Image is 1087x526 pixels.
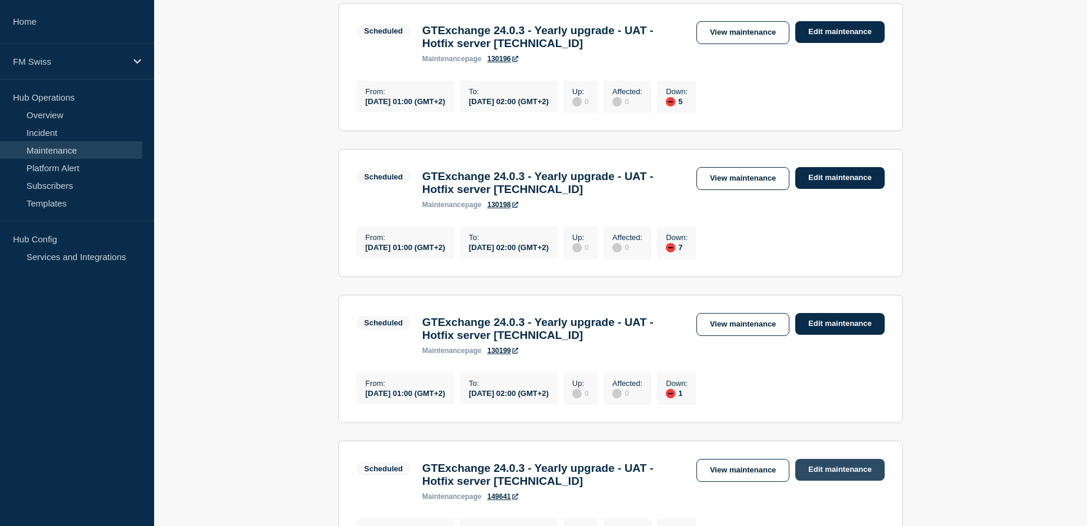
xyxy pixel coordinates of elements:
[469,87,549,96] p: To :
[795,21,885,43] a: Edit maintenance
[696,313,789,336] a: View maintenance
[422,201,482,209] p: page
[487,347,518,355] a: 130199
[612,242,642,252] div: 0
[795,167,885,189] a: Edit maintenance
[365,242,445,252] div: [DATE] 01:00 (GMT+2)
[666,243,675,252] div: down
[365,233,445,242] p: From :
[572,97,582,106] div: disabled
[795,313,885,335] a: Edit maintenance
[364,26,403,35] div: Scheduled
[696,167,789,190] a: View maintenance
[364,318,403,327] div: Scheduled
[795,459,885,481] a: Edit maintenance
[13,56,126,66] p: FM Swiss
[572,243,582,252] div: disabled
[612,388,642,398] div: 0
[365,96,445,106] div: [DATE] 01:00 (GMT+2)
[572,388,589,398] div: 0
[666,97,675,106] div: down
[469,388,549,398] div: [DATE] 02:00 (GMT+2)
[666,389,675,398] div: down
[364,172,403,181] div: Scheduled
[364,464,403,473] div: Scheduled
[365,388,445,398] div: [DATE] 01:00 (GMT+2)
[422,55,465,63] span: maintenance
[612,243,622,252] div: disabled
[422,347,465,355] span: maintenance
[696,459,789,482] a: View maintenance
[487,492,518,501] a: 149641
[666,379,688,388] p: Down :
[572,96,589,106] div: 0
[612,97,622,106] div: disabled
[422,492,482,501] p: page
[469,242,549,252] div: [DATE] 02:00 (GMT+2)
[612,233,642,242] p: Affected :
[422,55,482,63] p: page
[422,316,685,342] h3: GTExchange 24.0.3 - Yearly upgrade - UAT - Hotfix server [TECHNICAL_ID]
[422,347,482,355] p: page
[422,170,685,196] h3: GTExchange 24.0.3 - Yearly upgrade - UAT - Hotfix server [TECHNICAL_ID]
[469,96,549,106] div: [DATE] 02:00 (GMT+2)
[469,233,549,242] p: To :
[487,55,518,63] a: 130196
[572,379,589,388] p: Up :
[572,389,582,398] div: disabled
[422,24,685,50] h3: GTExchange 24.0.3 - Yearly upgrade - UAT - Hotfix server [TECHNICAL_ID]
[666,242,688,252] div: 7
[422,462,685,488] h3: GTExchange 24.0.3 - Yearly upgrade - UAT - Hotfix server [TECHNICAL_ID]
[572,233,589,242] p: Up :
[422,492,465,501] span: maintenance
[487,201,518,209] a: 130198
[469,379,549,388] p: To :
[572,87,589,96] p: Up :
[696,21,789,44] a: View maintenance
[612,389,622,398] div: disabled
[666,233,688,242] p: Down :
[612,96,642,106] div: 0
[612,87,642,96] p: Affected :
[666,87,688,96] p: Down :
[666,388,688,398] div: 1
[612,379,642,388] p: Affected :
[365,87,445,96] p: From :
[422,201,465,209] span: maintenance
[666,96,688,106] div: 5
[365,379,445,388] p: From :
[572,242,589,252] div: 0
